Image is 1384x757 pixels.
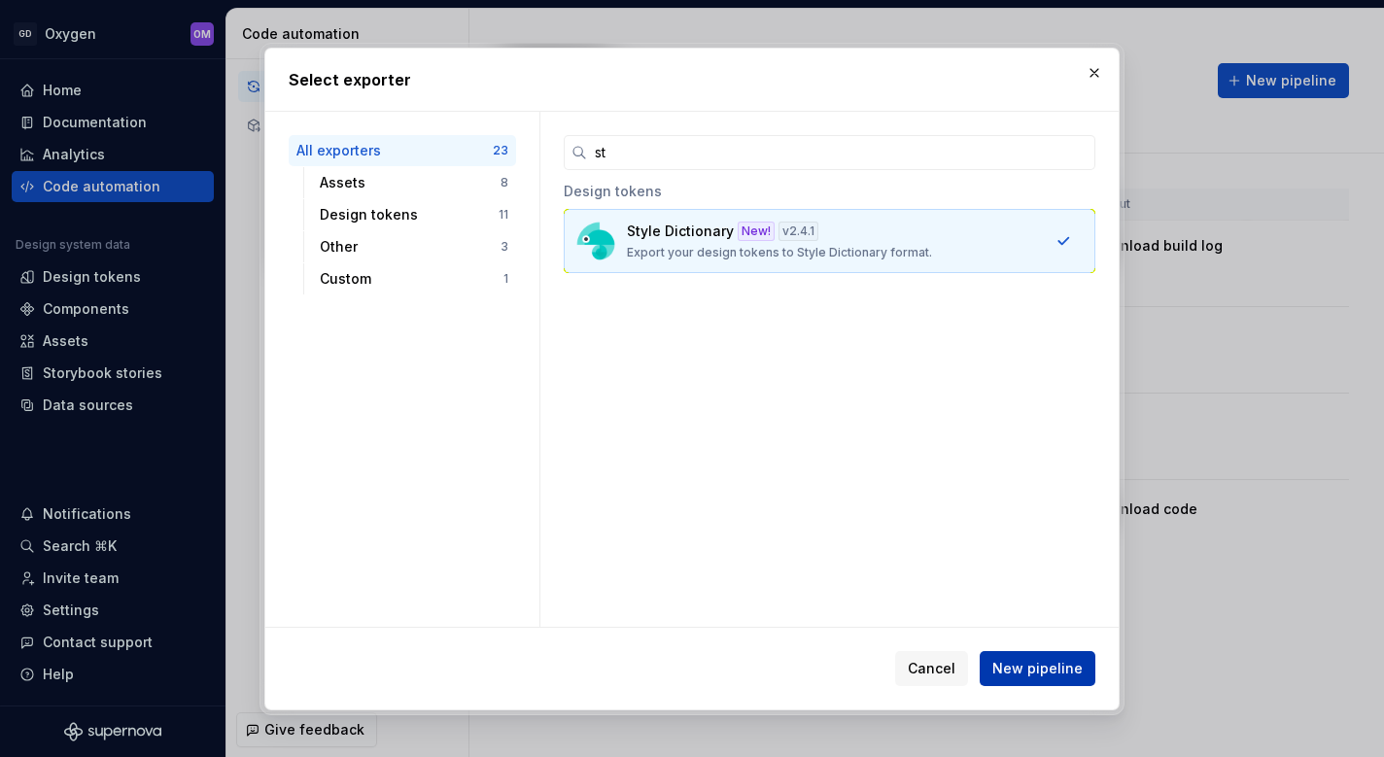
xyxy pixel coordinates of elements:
p: Export your design tokens to Style Dictionary format. [627,245,932,260]
div: 1 [503,271,508,287]
div: All exporters [296,141,493,160]
p: Style Dictionary [627,222,734,241]
div: 8 [501,175,508,190]
div: New! [738,222,775,241]
button: Cancel [895,651,968,686]
div: Custom [320,269,503,289]
button: Assets8 [312,167,516,198]
div: Design tokens [320,205,499,224]
div: Assets [320,173,501,192]
div: Design tokens [564,170,1095,209]
div: Other [320,237,501,257]
div: 3 [501,239,508,255]
button: Custom1 [312,263,516,294]
h2: Select exporter [289,68,1095,91]
button: Other3 [312,231,516,262]
button: Design tokens11 [312,199,516,230]
input: Search... [587,135,1095,170]
span: Cancel [908,659,955,678]
button: Style DictionaryNew!v2.4.1Export your design tokens to Style Dictionary format. [564,209,1095,273]
button: New pipeline [980,651,1095,686]
div: v 2.4.1 [778,222,818,241]
div: 23 [493,143,508,158]
button: All exporters23 [289,135,516,166]
span: New pipeline [992,659,1083,678]
div: 11 [499,207,508,223]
